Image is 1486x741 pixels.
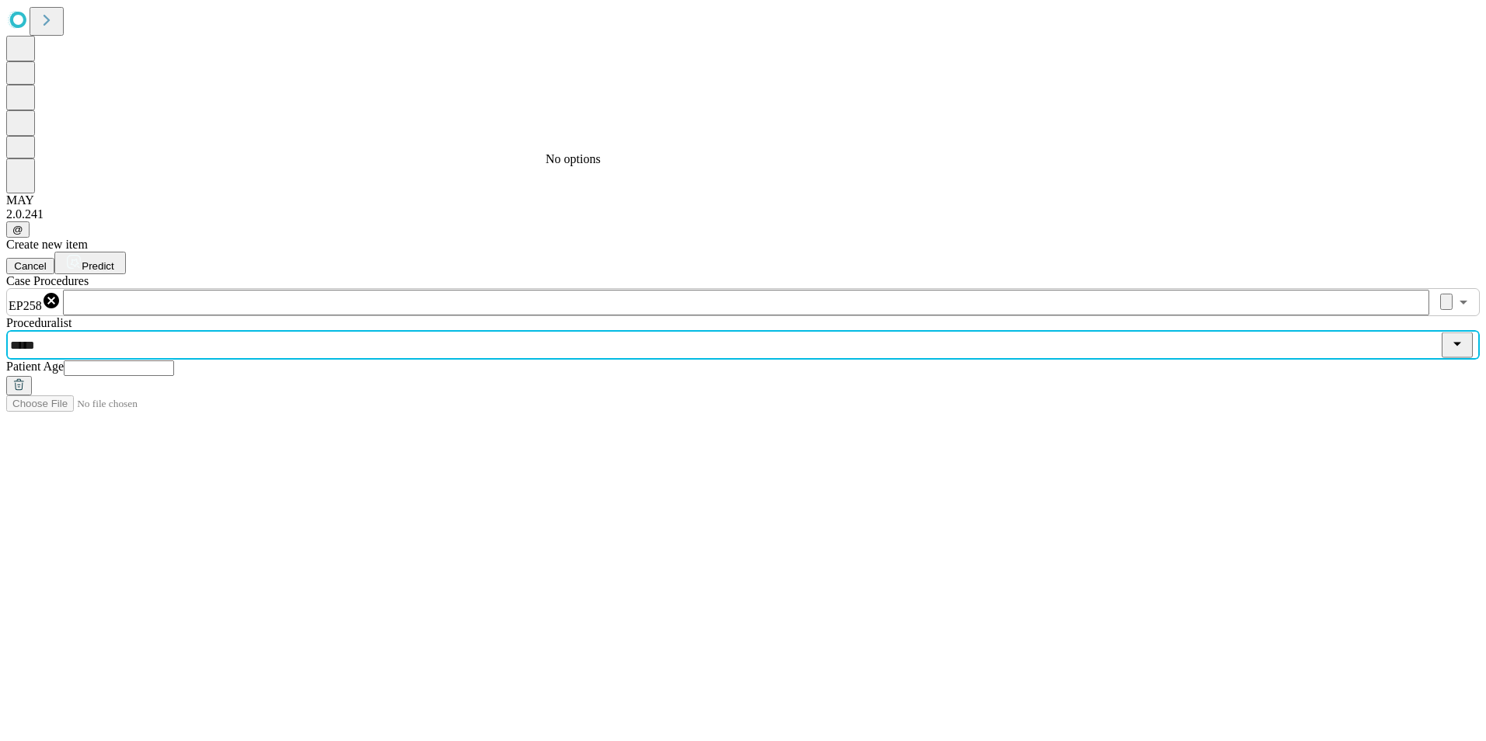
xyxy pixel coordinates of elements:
button: @ [6,221,30,238]
div: No options [546,152,963,166]
div: 2.0.241 [6,207,1480,221]
span: Create new item [6,238,88,251]
span: Patient Age [6,360,64,373]
button: Cancel [6,258,54,274]
div: EP258 [9,291,61,313]
button: Close [1442,332,1473,358]
div: MAY [6,193,1480,207]
span: Proceduralist [6,316,72,329]
span: @ [12,224,23,235]
span: Cancel [14,260,47,272]
button: Open [1453,291,1474,313]
span: EP258 [9,299,42,312]
button: Clear [1440,294,1453,310]
button: Predict [54,252,126,274]
span: Scheduled Procedure [6,274,89,287]
span: Predict [82,260,113,272]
